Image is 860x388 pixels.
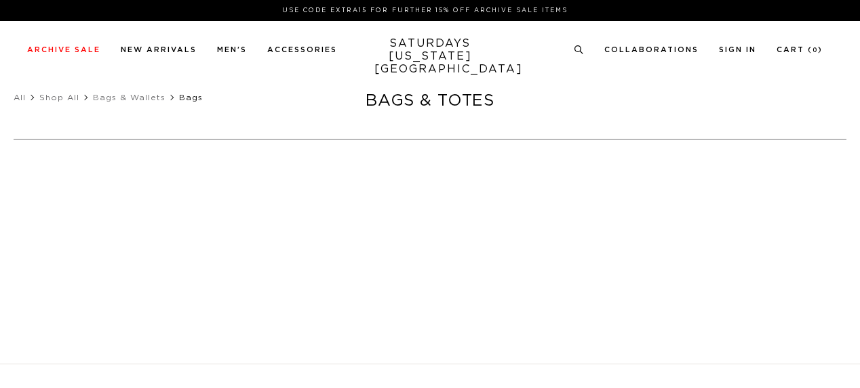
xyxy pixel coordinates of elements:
a: Sign In [719,46,756,53]
a: Men's [217,46,247,53]
small: 0 [813,47,818,53]
a: Shop All [39,93,79,102]
a: Accessories [267,46,337,53]
a: Cart (0) [777,46,823,53]
a: Bags & Wallets [93,93,165,102]
a: All [14,93,26,102]
span: Bags [179,93,203,102]
a: Archive Sale [27,46,100,53]
a: SATURDAYS[US_STATE][GEOGRAPHIC_DATA] [374,37,486,76]
p: Use Code EXTRA15 for Further 15% Off Archive Sale Items [33,5,817,16]
a: Collaborations [604,46,699,53]
a: New Arrivals [121,46,197,53]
